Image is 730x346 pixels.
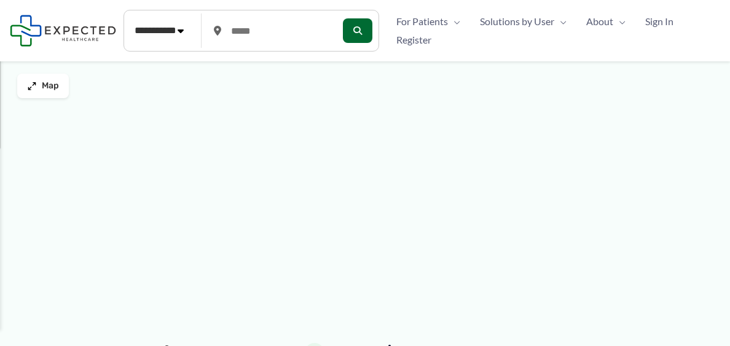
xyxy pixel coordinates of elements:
span: About [586,12,613,31]
img: Maximize [27,81,37,91]
span: Menu Toggle [554,12,567,31]
span: Register [396,31,431,49]
a: For PatientsMenu Toggle [387,12,470,31]
img: Expected Healthcare Logo - side, dark font, small [10,15,116,46]
span: Map [42,81,59,91]
span: Menu Toggle [613,12,626,31]
span: Sign In [645,12,673,31]
a: AboutMenu Toggle [576,12,635,31]
span: Menu Toggle [448,12,460,31]
a: Solutions by UserMenu Toggle [470,12,576,31]
span: Solutions by User [480,12,554,31]
a: Register [387,31,441,49]
span: For Patients [396,12,448,31]
a: Sign In [635,12,683,31]
button: Map [17,74,69,98]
